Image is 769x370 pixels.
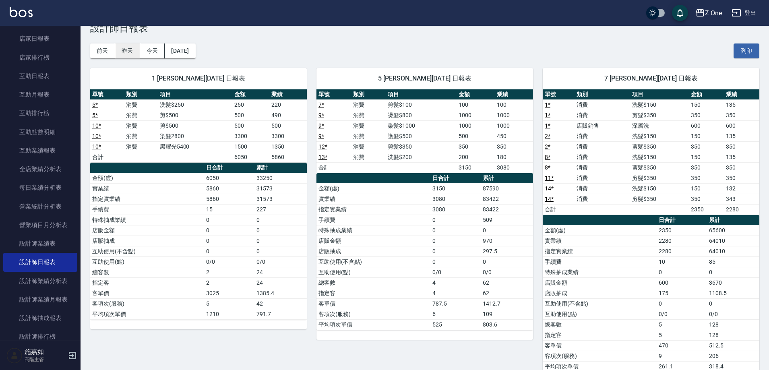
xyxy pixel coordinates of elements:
[543,89,759,215] table: a dense table
[724,110,759,120] td: 350
[3,272,77,290] a: 設計師業績分析表
[316,288,430,298] td: 指定客
[657,236,707,246] td: 2280
[430,288,481,298] td: 4
[657,309,707,319] td: 0/0
[204,256,254,267] td: 0/0
[707,256,759,267] td: 85
[630,131,689,141] td: 洗髮$150
[204,173,254,183] td: 6050
[481,173,533,184] th: 累計
[254,298,307,309] td: 42
[457,162,495,173] td: 3150
[495,152,533,162] td: 180
[90,89,124,100] th: 單號
[495,141,533,152] td: 350
[124,89,158,100] th: 類別
[657,298,707,309] td: 0
[6,347,23,364] img: Person
[657,330,707,340] td: 5
[3,67,77,85] a: 互助日報表
[724,89,759,100] th: 業績
[724,141,759,152] td: 350
[90,309,204,319] td: 平均項次單價
[3,234,77,253] a: 設計師業績表
[543,256,657,267] td: 手續費
[707,340,759,351] td: 512.5
[457,120,495,131] td: 1000
[204,267,254,277] td: 2
[254,309,307,319] td: 791.7
[657,215,707,225] th: 日合計
[543,267,657,277] td: 特殊抽成業績
[3,178,77,197] a: 每日業績分析表
[430,194,481,204] td: 3080
[90,288,204,298] td: 客單價
[3,85,77,104] a: 互助月報表
[316,225,430,236] td: 特殊抽成業績
[386,131,457,141] td: 護髮$500
[481,277,533,288] td: 62
[90,43,115,58] button: 前天
[707,225,759,236] td: 65600
[430,319,481,330] td: 525
[269,89,307,100] th: 業績
[707,351,759,361] td: 206
[351,110,386,120] td: 消費
[707,267,759,277] td: 0
[575,131,630,141] td: 消費
[316,204,430,215] td: 指定實業績
[351,131,386,141] td: 消費
[481,298,533,309] td: 1412.7
[269,120,307,131] td: 500
[90,236,204,246] td: 店販抽成
[3,197,77,216] a: 營業統計分析表
[481,267,533,277] td: 0/0
[430,225,481,236] td: 0
[495,110,533,120] td: 1000
[495,89,533,100] th: 業績
[724,162,759,173] td: 350
[543,204,575,215] td: 合計
[269,99,307,110] td: 220
[689,110,724,120] td: 350
[575,99,630,110] td: 消費
[232,120,270,131] td: 500
[326,74,523,83] span: 5 [PERSON_NAME][DATE] 日報表
[204,309,254,319] td: 1210
[158,120,232,131] td: 剪$500
[269,131,307,141] td: 3300
[689,152,724,162] td: 150
[724,173,759,183] td: 350
[481,215,533,225] td: 509
[124,141,158,152] td: 消費
[90,89,307,163] table: a dense table
[10,7,33,17] img: Logo
[724,99,759,110] td: 135
[254,246,307,256] td: 0
[316,267,430,277] td: 互助使用(點)
[124,120,158,131] td: 消費
[481,236,533,246] td: 970
[689,173,724,183] td: 350
[657,277,707,288] td: 600
[3,309,77,327] a: 設計師抽成報表
[630,152,689,162] td: 洗髮$150
[707,309,759,319] td: 0/0
[254,183,307,194] td: 31573
[204,183,254,194] td: 5860
[25,356,66,363] p: 高階主管
[575,152,630,162] td: 消費
[158,141,232,152] td: 黑耀光5400
[430,183,481,194] td: 3150
[724,131,759,141] td: 135
[707,298,759,309] td: 0
[481,225,533,236] td: 0
[707,236,759,246] td: 64010
[316,194,430,204] td: 實業績
[204,163,254,173] th: 日合計
[316,319,430,330] td: 平均項次單價
[3,29,77,48] a: 店家日報表
[495,99,533,110] td: 100
[386,152,457,162] td: 洗髮$200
